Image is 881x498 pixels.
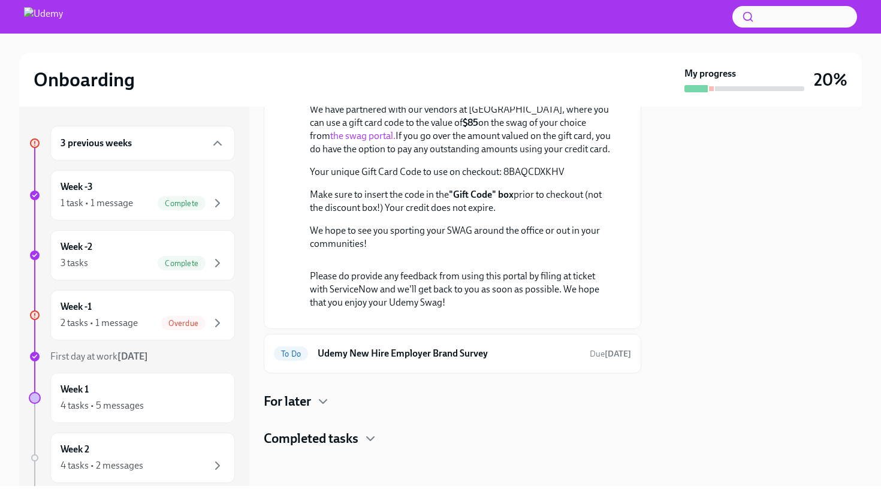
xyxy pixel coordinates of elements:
h4: Completed tasks [264,430,358,448]
h6: Udemy New Hire Employer Brand Survey [318,347,580,360]
p: Make sure to insert the code in the prior to checkout (not the discount box!) Your credit does no... [310,188,612,215]
img: Udemy [24,7,63,26]
h3: 20% [814,69,847,90]
a: To DoUdemy New Hire Employer Brand SurveyDue[DATE] [274,344,631,363]
div: For later [264,393,641,411]
div: 1 task • 1 message [61,197,133,210]
span: Due [590,349,631,359]
div: 4 tasks • 2 messages [61,459,143,472]
p: Please do provide any feedback from using this portal by filing at ticket with ServiceNow and we'... [310,270,612,309]
h2: Onboarding [34,68,135,92]
h6: Week 2 [61,443,89,456]
a: Week -31 task • 1 messageComplete [29,170,235,221]
strong: My progress [684,67,736,80]
p: We have partnered with our vendors at [GEOGRAPHIC_DATA], where you can use a gift card code to th... [310,103,612,156]
a: Week 14 tasks • 5 messages [29,373,235,423]
h6: 3 previous weeks [61,137,132,150]
span: Complete [158,259,206,268]
a: Week 24 tasks • 2 messages [29,433,235,483]
div: 3 tasks [61,256,88,270]
strong: [DATE] [117,351,148,362]
strong: $85 [463,117,478,128]
strong: "Gift Code" box [449,189,514,200]
div: 3 previous weeks [50,126,235,161]
span: First day at work [50,351,148,362]
h6: Week 1 [61,383,89,396]
a: Week -12 tasks • 1 messageOverdue [29,290,235,340]
h4: For later [264,393,311,411]
div: 2 tasks • 1 message [61,316,138,330]
h6: Week -3 [61,180,93,194]
p: Your unique Gift Card Code to use on checkout: 8BAQCDXKHV [310,165,612,179]
span: August 30th, 2025 13:00 [590,348,631,360]
div: Completed tasks [264,430,641,448]
a: Week -23 tasksComplete [29,230,235,280]
h6: Week -1 [61,300,92,313]
h6: Week -2 [61,240,92,253]
p: We hope to see you sporting your SWAG around the office or out in your communities! [310,224,612,250]
a: the swag portal. [330,130,396,141]
span: Overdue [161,319,206,328]
span: To Do [274,349,308,358]
span: Complete [158,199,206,208]
a: First day at work[DATE] [29,350,235,363]
div: 4 tasks • 5 messages [61,399,144,412]
strong: [DATE] [605,349,631,359]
